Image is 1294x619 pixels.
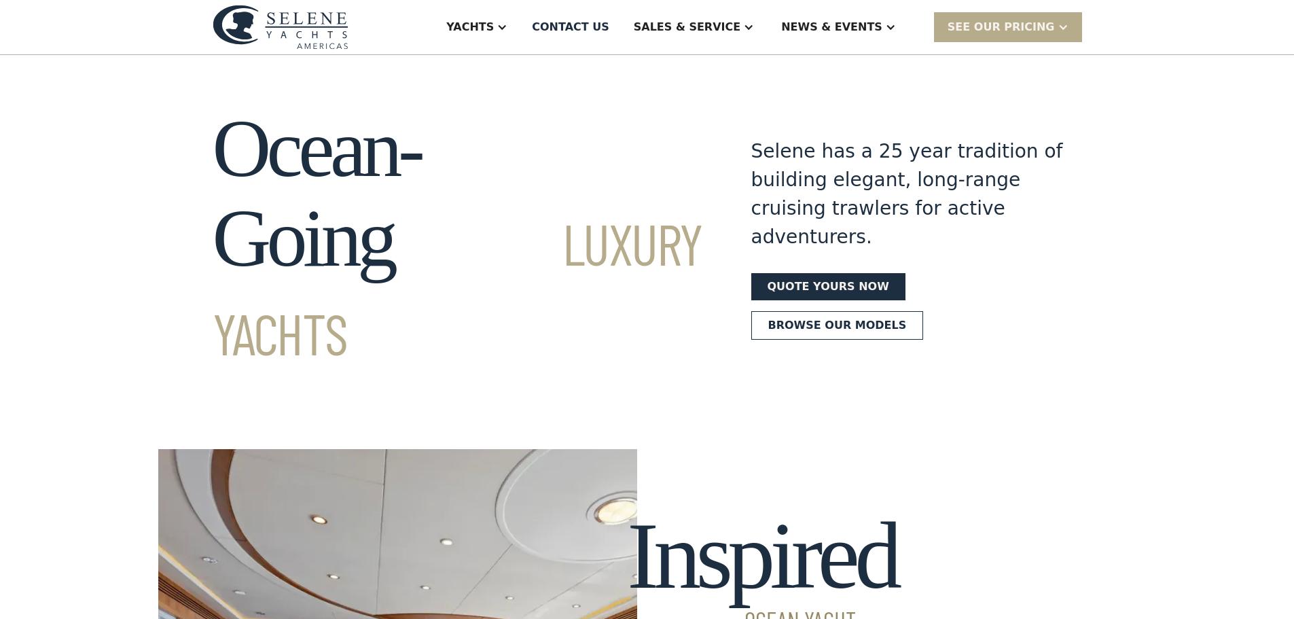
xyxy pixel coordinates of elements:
[213,209,702,367] span: Luxury Yachts
[751,311,924,340] a: Browse our models
[213,104,702,373] h1: Ocean-Going
[751,273,905,300] a: Quote yours now
[934,12,1082,41] div: SEE Our Pricing
[948,19,1055,35] div: SEE Our Pricing
[751,137,1064,251] div: Selene has a 25 year tradition of building elegant, long-range cruising trawlers for active adven...
[446,19,494,35] div: Yachts
[532,19,609,35] div: Contact US
[781,19,882,35] div: News & EVENTS
[213,5,348,49] img: logo
[634,19,740,35] div: Sales & Service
